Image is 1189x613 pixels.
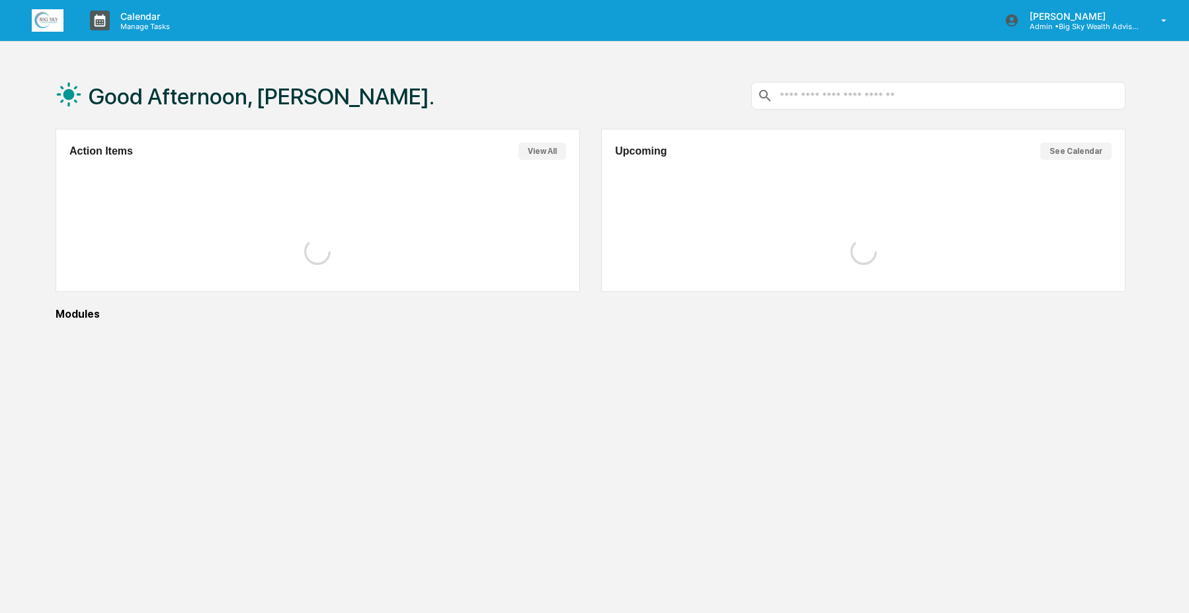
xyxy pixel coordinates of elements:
div: Modules [56,308,1126,320]
button: View All [518,143,566,160]
img: logo [32,9,63,31]
p: Calendar [110,11,177,22]
h1: Good Afternoon, [PERSON_NAME]. [89,83,434,110]
p: [PERSON_NAME] [1019,11,1142,22]
h2: Upcoming [615,145,667,157]
p: Manage Tasks [110,22,177,31]
h2: Action Items [69,145,133,157]
p: Admin • Big Sky Wealth Advisors [1019,22,1142,31]
button: See Calendar [1040,143,1112,160]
